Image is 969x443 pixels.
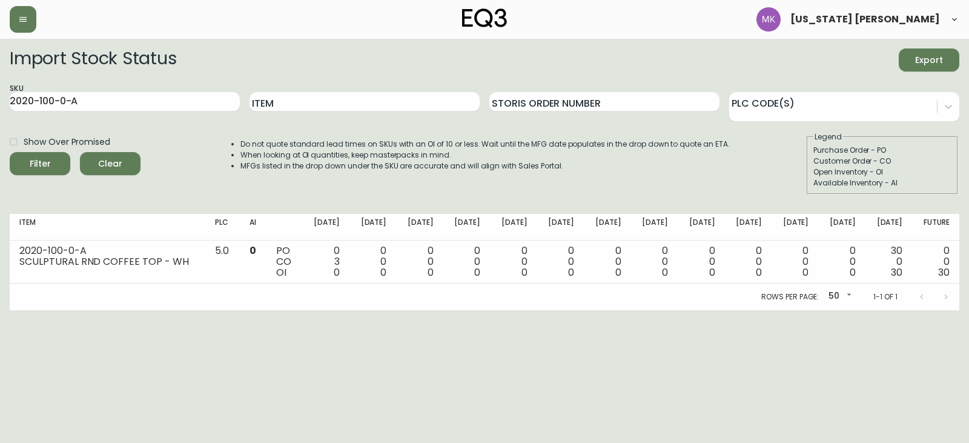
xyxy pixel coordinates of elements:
span: Export [908,53,950,68]
th: AI [240,214,267,241]
p: Rows per page: [761,291,819,302]
th: [DATE] [631,214,678,241]
span: 0 [428,265,434,279]
button: Filter [10,152,70,175]
span: 0 [474,265,480,279]
th: Future [912,214,959,241]
th: [DATE] [349,214,396,241]
span: 0 [568,265,574,279]
span: Show Over Promised [24,136,110,148]
div: Customer Order - CO [813,156,951,167]
li: MFGs listed in the drop down under the SKU are accurate and will align with Sales Portal. [240,161,730,172]
span: 30 [891,265,902,279]
div: 50 [824,287,854,307]
div: 0 0 [641,245,668,278]
span: 0 [380,265,386,279]
div: 0 0 [781,245,809,278]
th: [DATE] [490,214,537,241]
th: [DATE] [725,214,772,241]
td: 5.0 [205,241,240,284]
button: Export [899,48,959,72]
div: 0 0 [547,245,574,278]
div: 30 0 [875,245,902,278]
span: 0 [615,265,621,279]
div: 0 3 [312,245,339,278]
th: [DATE] [772,214,818,241]
th: [DATE] [302,214,349,241]
div: Filter [30,156,51,172]
span: 0 [756,265,762,279]
p: 1-1 of 1 [873,291,898,302]
h2: Import Stock Status [10,48,176,72]
th: [DATE] [818,214,865,241]
span: 0 [662,265,668,279]
div: 0 0 [359,245,386,278]
th: [DATE] [678,214,724,241]
th: Item [10,214,205,241]
div: 0 0 [735,245,762,278]
div: SCULPTURAL RND COFFEE TOP - WH [19,256,196,267]
span: Clear [90,156,131,172]
th: [DATE] [537,214,584,241]
span: 0 [850,265,856,279]
span: 0 [521,265,527,279]
span: OI [276,265,286,279]
div: 2020-100-0-A [19,245,196,256]
div: 0 0 [594,245,621,278]
span: 0 [250,244,256,258]
li: Do not quote standard lead times on SKUs with an OI of 10 or less. Wait until the MFG date popula... [240,139,730,150]
div: 0 0 [828,245,855,278]
div: 0 0 [453,245,480,278]
div: 0 0 [687,245,715,278]
th: PLC [205,214,240,241]
span: [US_STATE] [PERSON_NAME] [790,15,940,24]
legend: Legend [813,132,843,142]
div: Open Inventory - OI [813,167,951,178]
span: 30 [938,265,950,279]
div: Available Inventory - AI [813,178,951,188]
span: 0 [802,265,809,279]
span: 0 [709,265,715,279]
th: [DATE] [865,214,912,241]
img: ea5e0531d3ed94391639a5d1768dbd68 [756,7,781,32]
div: Purchase Order - PO [813,145,951,156]
div: PO CO [276,245,293,278]
div: 0 0 [406,245,433,278]
div: 0 0 [500,245,527,278]
button: Clear [80,152,141,175]
th: [DATE] [396,214,443,241]
li: When looking at OI quantities, keep masterpacks in mind. [240,150,730,161]
th: [DATE] [443,214,490,241]
th: [DATE] [584,214,630,241]
span: 0 [334,265,340,279]
div: 0 0 [922,245,950,278]
img: logo [462,8,507,28]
